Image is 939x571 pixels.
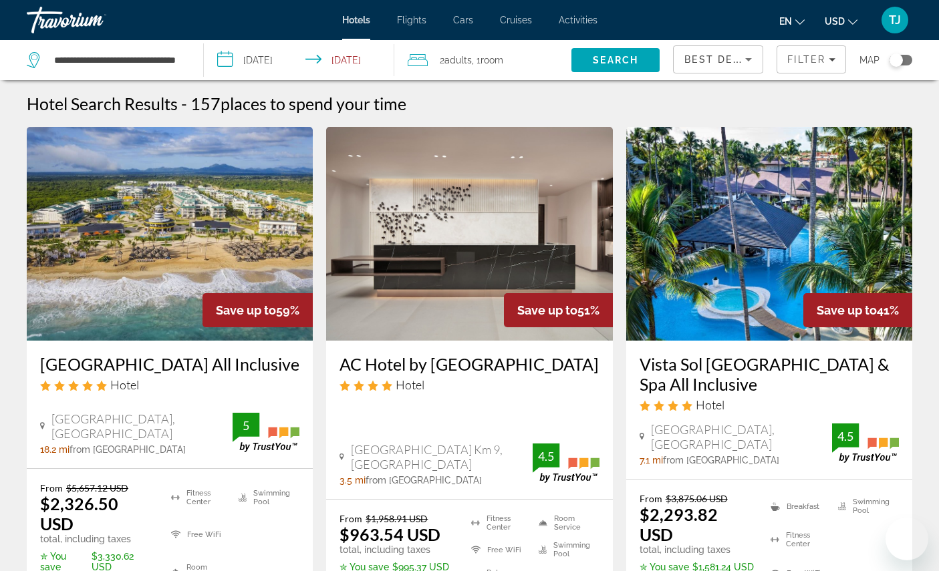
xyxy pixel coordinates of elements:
button: Search [571,48,660,72]
li: Swimming Pool [532,540,599,560]
h1: Hotel Search Results [27,93,178,114]
span: places to spend your time [221,93,406,114]
del: $3,875.06 USD [666,493,728,504]
button: Select check in and out date [204,40,394,80]
del: $5,657.12 USD [66,482,128,494]
span: 18.2 mi [40,444,70,455]
img: TrustYou guest rating badge [832,423,899,463]
span: Filter [787,54,825,65]
div: 4 star Hotel [640,397,899,412]
button: Travelers: 2 adults, 0 children [394,40,571,80]
span: Hotel [696,397,724,412]
div: 51% [504,293,613,327]
span: Best Deals [684,54,754,65]
span: from [GEOGRAPHIC_DATA] [366,475,482,486]
span: Room [481,55,503,65]
div: 4 star Hotel [340,377,599,392]
p: total, including taxes [40,534,154,544]
span: [GEOGRAPHIC_DATA], [GEOGRAPHIC_DATA] [51,411,233,441]
input: Search hotel destination [53,50,183,70]
ins: $963.54 USD [340,524,440,544]
a: AC Hotel by [GEOGRAPHIC_DATA] [340,354,599,374]
a: Activities [559,15,597,25]
li: Breakfast [764,493,831,520]
button: Toggle map [880,54,912,66]
a: Flights [397,15,426,25]
span: - [181,93,187,114]
a: Cruises [500,15,532,25]
span: From [640,493,662,504]
span: Search [593,55,638,65]
li: Fitness Center [164,482,232,513]
ins: $2,326.50 USD [40,494,118,534]
img: Ocean El Faro Resort All Inclusive [27,127,313,341]
del: $1,958.91 USD [366,513,428,524]
a: Vista Sol [GEOGRAPHIC_DATA] & Spa All Inclusive [640,354,899,394]
span: 7.1 mi [640,455,663,465]
div: 4.5 [832,428,859,444]
span: 3.5 mi [340,475,366,486]
span: from [GEOGRAPHIC_DATA] [663,455,779,465]
span: Save up to [517,303,577,317]
a: Cars [453,15,473,25]
span: 2 [440,51,472,69]
p: total, including taxes [340,544,454,555]
div: 41% [803,293,912,327]
a: [GEOGRAPHIC_DATA] All Inclusive [40,354,299,374]
span: [GEOGRAPHIC_DATA] Km 9, [GEOGRAPHIC_DATA] [351,442,533,471]
mat-select: Sort by [684,51,752,67]
span: Save up to [216,303,276,317]
li: Free WiFi [464,540,532,560]
li: Fitness Center [764,526,831,553]
div: 5 star Hotel [40,377,299,392]
li: Fitness Center [464,513,532,533]
span: en [779,16,792,27]
img: AC Hotel by Marriott Punta Cana [326,127,612,341]
img: Vista Sol Punta Cana Beach Resort & Spa All Inclusive [626,127,912,341]
ins: $2,293.82 USD [640,504,718,544]
li: Room Service [532,513,599,533]
img: TrustYou guest rating badge [233,413,299,452]
span: Hotel [110,377,139,392]
span: Hotel [396,377,424,392]
button: Change currency [825,11,857,31]
div: 4.5 [533,448,559,464]
iframe: Button to launch messaging window [886,518,928,560]
a: Hotels [342,15,370,25]
span: From [340,513,362,524]
img: TrustYou guest rating badge [533,443,599,483]
button: Filters [777,45,846,73]
h2: 157 [190,93,406,114]
div: 59% [203,293,313,327]
span: Map [859,51,880,69]
p: total, including taxes [640,544,754,555]
div: 5 [233,417,259,433]
span: TJ [889,13,901,27]
a: Travorium [27,3,160,37]
span: From [40,482,63,494]
button: Change language [779,11,805,31]
button: User Menu [878,6,912,34]
span: , 1 [472,51,503,69]
span: USD [825,16,845,27]
li: Swimming Pool [232,482,299,513]
span: Save up to [817,303,877,317]
li: Swimming Pool [831,493,899,520]
span: from [GEOGRAPHIC_DATA] [70,444,186,455]
span: Adults [444,55,472,65]
li: Free WiFi [164,520,232,550]
span: [GEOGRAPHIC_DATA], [GEOGRAPHIC_DATA] [651,422,832,451]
